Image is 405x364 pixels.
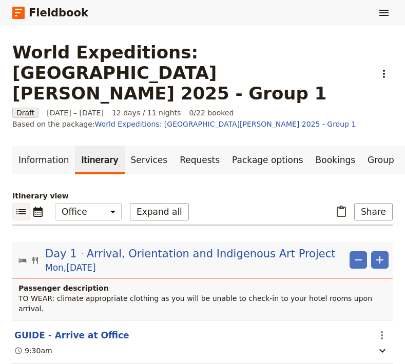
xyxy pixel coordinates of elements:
a: Services [125,146,174,174]
p: Itinerary view [12,191,393,201]
a: Fieldbook [12,4,88,22]
button: Remove [350,251,367,269]
div: 9:30am [14,346,52,356]
button: Calendar view [30,203,47,220]
button: Actions [375,65,393,83]
span: 0/22 booked [189,108,234,118]
span: 12 days / 11 nights [112,108,181,118]
a: Requests [173,146,226,174]
a: Itinerary [75,146,124,174]
a: Package options [226,146,309,174]
a: Group [361,146,400,174]
p: TO WEAR: climate appropriate clothing as you will be unable to check-in to your hotel rooms upon ... [18,293,389,314]
a: World Expeditions: [GEOGRAPHIC_DATA][PERSON_NAME] 2025 - Group 1 [95,120,356,128]
button: Actions [373,327,391,344]
span: Based on the package: [12,119,356,129]
a: Information [12,146,75,174]
button: List view [12,203,30,220]
span: Draft [12,108,38,118]
span: Arrival, Orientation and Indigenous Art Project [87,246,336,261]
button: Show menu [375,4,393,22]
span: Day 1 [45,246,77,261]
button: Expand all [130,203,189,220]
span: [DATE] – [DATE] [47,108,104,118]
button: Paste itinerary item [333,203,350,220]
button: Share [354,203,393,220]
span: Mon , [DATE] [45,261,96,274]
a: Bookings [310,146,361,174]
h1: World Expeditions: [GEOGRAPHIC_DATA][PERSON_NAME] 2025 - Group 1 [12,42,369,104]
button: Edit day information [18,246,345,274]
button: Add [371,251,389,269]
h4: Passenger description [18,283,389,293]
button: Edit this itinerary item [14,329,129,341]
